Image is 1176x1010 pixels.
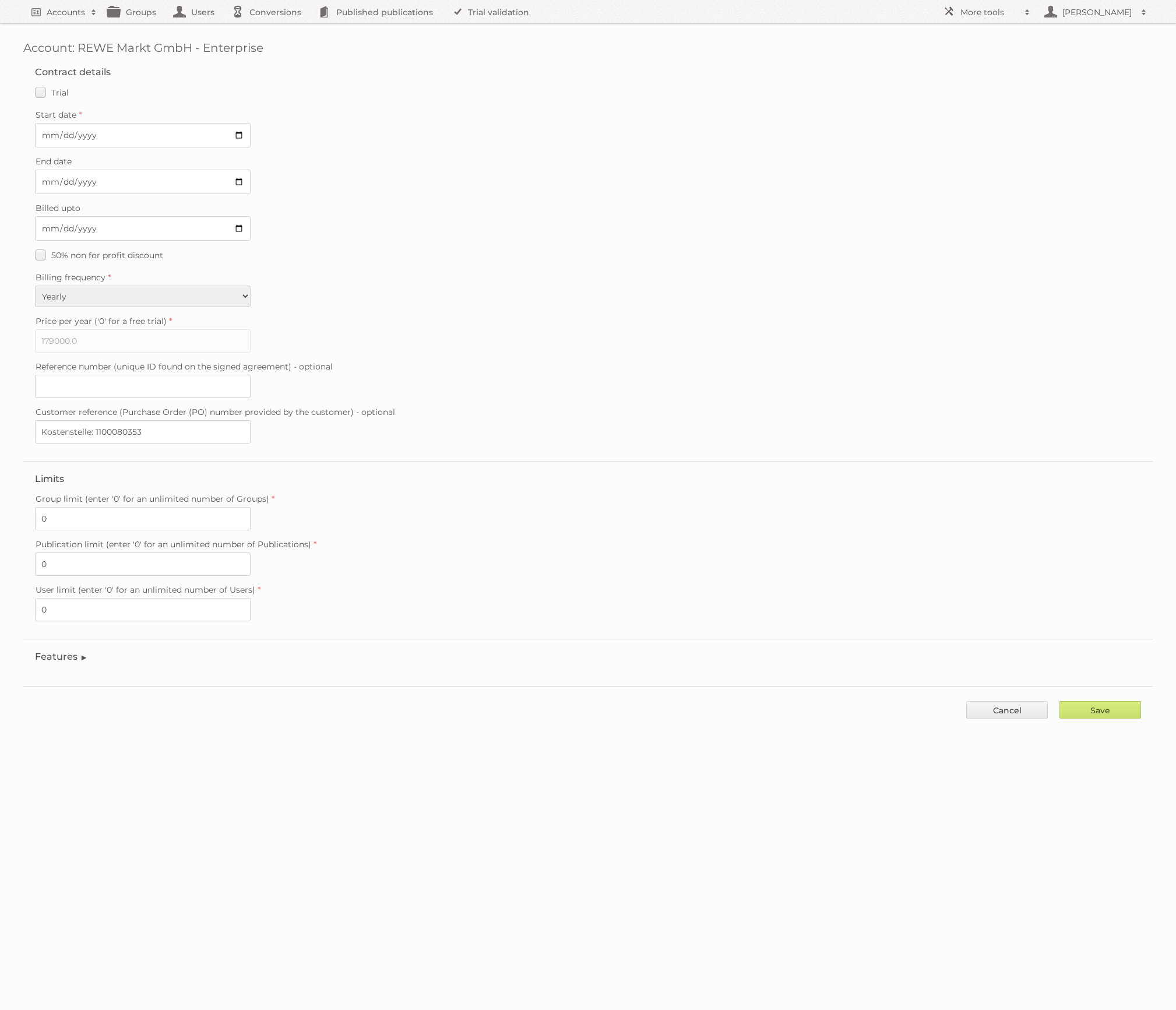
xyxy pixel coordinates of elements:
[1059,6,1135,18] h2: [PERSON_NAME]
[36,110,76,120] span: Start date
[23,41,1153,55] h1: Account: REWE Markt GmbH - Enterprise
[36,203,80,213] span: Billed upto
[36,361,333,372] span: Reference number (unique ID found on the signed agreement) - optional
[36,272,105,283] span: Billing frequency
[35,66,111,78] legend: Contract details
[36,539,311,550] span: Publication limit (enter '0' for an unlimited number of Publications)
[35,651,88,662] legend: Features
[47,6,85,18] h2: Accounts
[966,701,1048,719] a: Cancel
[36,407,395,417] span: Customer reference (Purchase Order (PO) number provided by the customer) - optional
[1059,701,1141,719] input: Save
[36,316,167,326] span: Price per year ('0' for a free trial)
[36,494,269,504] span: Group limit (enter '0' for an unlimited number of Groups)
[36,585,255,595] span: User limit (enter '0' for an unlimited number of Users)
[36,156,72,167] span: End date
[960,6,1019,18] h2: More tools
[35,473,64,484] legend: Limits
[51,250,163,261] span: 50% non for profit discount
[51,87,69,98] span: Trial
